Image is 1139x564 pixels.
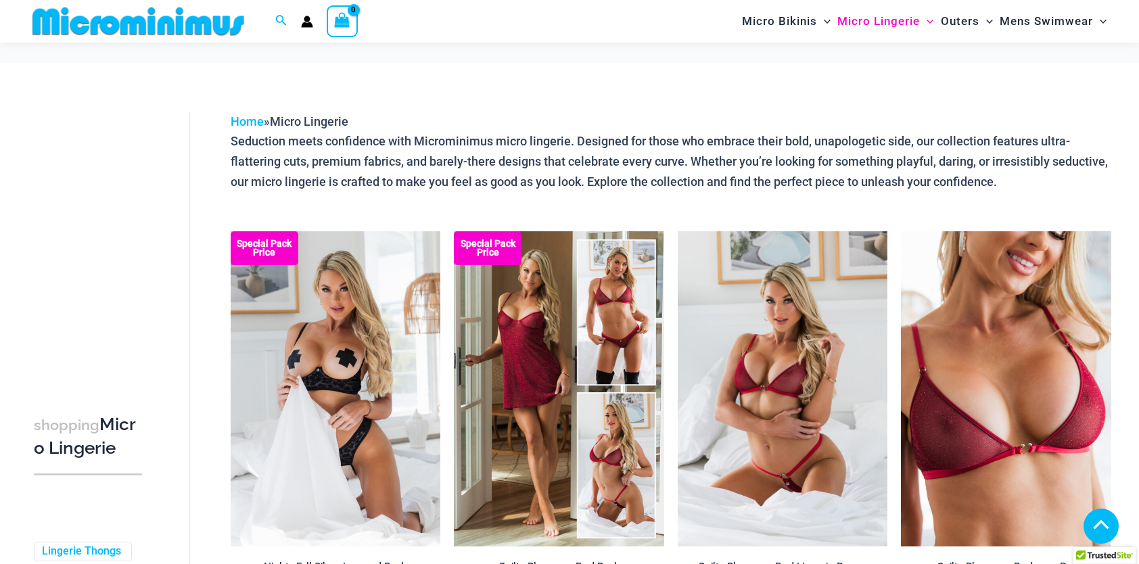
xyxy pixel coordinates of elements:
[301,16,313,28] a: Account icon link
[454,231,664,546] img: Guilty Pleasures Red Collection Pack F
[34,417,99,433] span: shopping
[231,114,348,128] span: »
[42,544,121,559] a: Lingerie Thongs
[737,2,1112,41] nav: Site Navigation
[231,239,298,257] b: Special Pack Price
[996,4,1110,39] a: Mens SwimwearMenu ToggleMenu Toggle
[979,4,993,39] span: Menu Toggle
[901,231,1111,546] a: Guilty Pleasures Red 1045 Bra 01Guilty Pleasures Red 1045 Bra 02Guilty Pleasures Red 1045 Bra 02
[34,413,142,460] h3: Micro Lingerie
[327,5,358,37] a: View Shopping Cart, empty
[742,4,817,39] span: Micro Bikinis
[739,4,834,39] a: Micro BikinisMenu ToggleMenu Toggle
[231,114,264,128] a: Home
[231,231,441,546] a: Nights Fall Silver Leopard 1036 Bra 6046 Thong 09v2 Nights Fall Silver Leopard 1036 Bra 6046 Thon...
[901,231,1111,546] img: Guilty Pleasures Red 1045 Bra 01
[270,114,348,128] span: Micro Lingerie
[834,4,937,39] a: Micro LingerieMenu ToggleMenu Toggle
[920,4,933,39] span: Menu Toggle
[1000,4,1093,39] span: Mens Swimwear
[937,4,996,39] a: OutersMenu ToggleMenu Toggle
[678,231,888,546] a: Guilty Pleasures Red 1045 Bra 689 Micro 05Guilty Pleasures Red 1045 Bra 689 Micro 06Guilty Pleasu...
[34,101,156,371] iframe: TrustedSite Certified
[817,4,831,39] span: Menu Toggle
[837,4,920,39] span: Micro Lingerie
[454,239,521,257] b: Special Pack Price
[231,231,441,546] img: Nights Fall Silver Leopard 1036 Bra 6046 Thong 09v2
[231,131,1111,191] p: Seduction meets confidence with Microminimus micro lingerie. Designed for those who embrace their...
[275,13,287,30] a: Search icon link
[27,6,250,37] img: MM SHOP LOGO FLAT
[678,231,888,546] img: Guilty Pleasures Red 1045 Bra 689 Micro 05
[1093,4,1107,39] span: Menu Toggle
[454,231,664,546] a: Guilty Pleasures Red Collection Pack F Guilty Pleasures Red Collection Pack BGuilty Pleasures Red...
[941,4,979,39] span: Outers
